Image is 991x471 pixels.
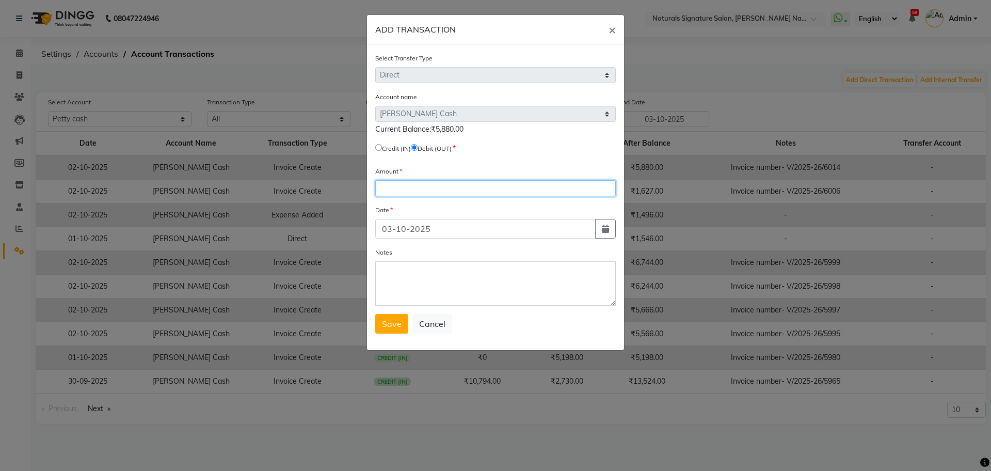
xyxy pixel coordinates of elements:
label: Date [375,206,393,215]
button: Save [375,314,408,334]
label: Notes [375,248,392,257]
button: Close [600,15,624,44]
h6: ADD TRANSACTION [375,23,456,36]
label: Debit (OUT) [418,144,452,153]
span: Save [382,319,402,329]
span: Current Balance:₹5,880.00 [375,124,463,134]
label: Amount [375,167,402,176]
button: Cancel [412,314,452,334]
label: Account name [375,92,417,102]
label: Select Transfer Type [375,54,433,63]
span: × [609,22,616,37]
label: Credit (IN) [382,144,411,153]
